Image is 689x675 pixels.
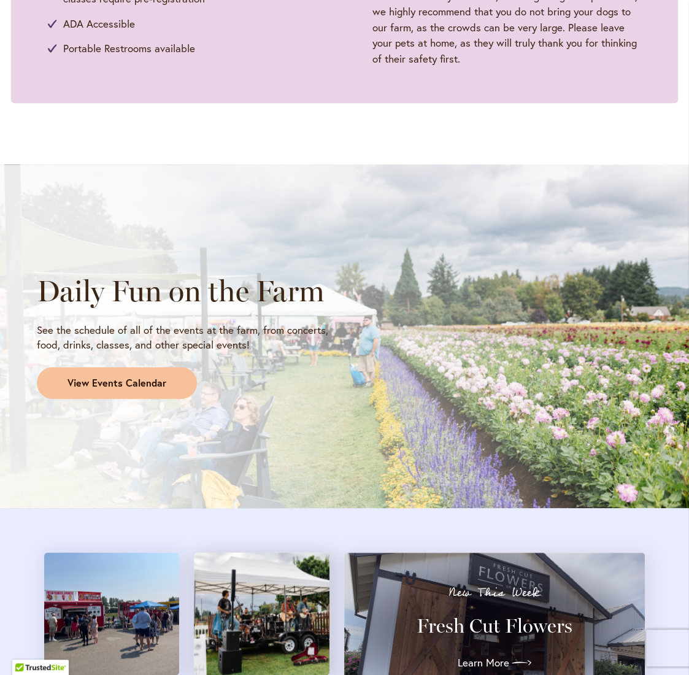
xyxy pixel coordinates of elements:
[194,552,329,675] img: A four-person band plays with a field of pink dahlias in the background
[37,323,334,352] p: See the schedule of all of the events at the farm, from concerts, food, drinks, classes, and othe...
[37,274,334,308] h2: Daily Fun on the Farm
[366,587,623,599] p: New This Week
[67,376,166,390] span: View Events Calendar
[63,16,135,32] span: ADA Accessible
[37,367,197,399] a: View Events Calendar
[63,40,195,56] span: Portable Restrooms available
[366,614,623,638] h3: Fresh Cut Flowers
[44,552,179,675] img: Attendees gather around food trucks on a sunny day at the farm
